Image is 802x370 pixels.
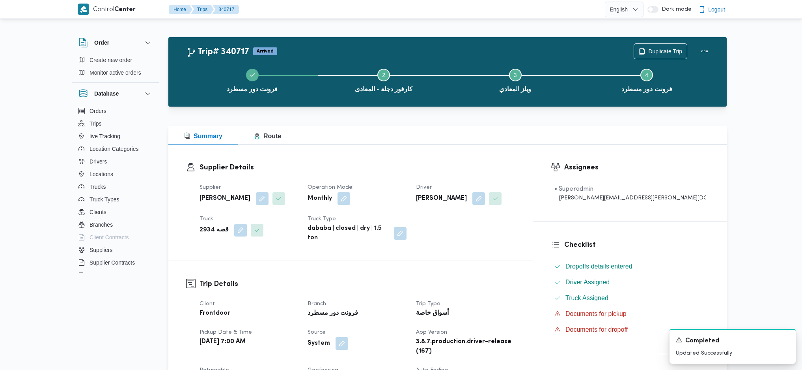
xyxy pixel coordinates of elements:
span: Trips [90,119,102,128]
span: Source [308,330,326,335]
span: Locations [90,169,113,179]
span: Location Categories [90,144,139,154]
button: فرونت دور مسطرد [187,59,318,100]
span: Trip Type [416,301,440,306]
button: Trips [191,5,214,14]
b: System [308,339,330,348]
span: Logout [708,5,725,14]
span: فرونت دور مسطرد [621,85,672,94]
span: Trucks [90,182,106,192]
button: Truck Assigned [551,292,709,304]
span: كارفور دجلة - المعادى [355,85,412,94]
span: 3 [514,72,517,78]
span: Orders [90,106,106,116]
span: Dropoffs details entered [565,263,632,270]
span: 4 [645,72,648,78]
span: Summary [184,133,222,139]
b: قصه 2934 [200,225,229,235]
div: • Superadmin [554,184,706,194]
span: Client [200,301,215,306]
span: • Superadmin mohamed.nabil@illa.com.eg [554,184,706,202]
b: Center [114,7,136,13]
b: [PERSON_NAME] [416,194,467,203]
h3: Order [94,38,109,47]
h3: Database [94,89,119,98]
b: أسواق خاصة [416,309,449,318]
b: Monthly [308,194,332,203]
span: Truck [200,216,213,222]
button: فرونت دور مسطرد [581,59,713,100]
button: ويلز المعادي [449,59,581,100]
button: live Tracking [75,130,156,143]
button: Supplier Contracts [75,256,156,269]
button: Database [78,89,153,98]
button: 340717 [212,5,239,14]
button: Devices [75,269,156,282]
span: Driver Assigned [565,278,610,287]
b: Frontdoor [200,309,230,318]
b: 3.8.7.production.driver-release (167) [416,337,513,356]
span: فرونت دور مسطرد [227,85,278,94]
button: Dropoffs details entered [551,260,709,273]
span: Driver Assigned [565,279,610,285]
span: live Tracking [90,131,120,141]
button: Orders [75,105,156,117]
span: Create new order [90,55,132,65]
span: Driver [416,185,432,190]
button: Documents for dropoff [551,323,709,336]
button: Locations [75,168,156,180]
span: Documents for dropoff [565,326,628,333]
span: ويلز المعادي [499,85,531,94]
span: Route [254,133,281,139]
span: Supplier [200,185,221,190]
h3: Trip Details [200,279,515,289]
span: Supplier Contracts [90,258,135,267]
img: X8yXhbKr1z7QwAAAABJRU5ErkJggg== [78,4,89,15]
div: Database [72,105,159,276]
button: Logout [696,2,728,17]
button: Client Contracts [75,231,156,244]
span: Client Contracts [90,233,129,242]
p: Updated Successfully [676,349,789,357]
span: Clients [90,207,106,217]
h3: Supplier Details [200,162,515,173]
span: Pickup date & time [200,330,252,335]
span: Truck Type [308,216,336,222]
svg: Step 1 is complete [249,72,256,78]
span: Drivers [90,157,107,166]
button: Documents for pickup [551,308,709,320]
button: Clients [75,206,156,218]
span: Truck Types [90,195,119,204]
button: كارفور دجلة - المعادى [318,59,450,100]
span: 2 [382,72,385,78]
span: Documents for dropoff [565,325,628,334]
button: Trips [75,117,156,130]
span: Truck Assigned [565,293,608,303]
b: dababa | closed | dry | 1.5 ton [308,224,388,243]
span: Operation Model [308,185,354,190]
b: [PERSON_NAME] [200,194,250,203]
span: Suppliers [90,245,112,255]
button: Branches [75,218,156,231]
span: Branch [308,301,326,306]
iframe: chat widget [8,338,33,362]
button: Truck Types [75,193,156,206]
h2: Trip# 340717 [187,47,249,57]
div: Notification [676,336,789,346]
button: Actions [697,43,712,59]
h3: Assignees [564,162,709,173]
span: Arrived [253,47,277,55]
span: Truck Assigned [565,295,608,301]
button: Create new order [75,54,156,66]
div: Order [72,54,159,82]
button: Order [78,38,153,47]
span: App Version [416,330,447,335]
h3: Checklist [564,240,709,250]
span: Monitor active orders [90,68,141,77]
button: Home [169,5,192,14]
span: Duplicate Trip [648,47,682,56]
b: [DATE] 7:00 AM [200,337,246,347]
button: Trucks [75,180,156,193]
span: Devices [90,270,109,280]
button: Location Categories [75,143,156,155]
